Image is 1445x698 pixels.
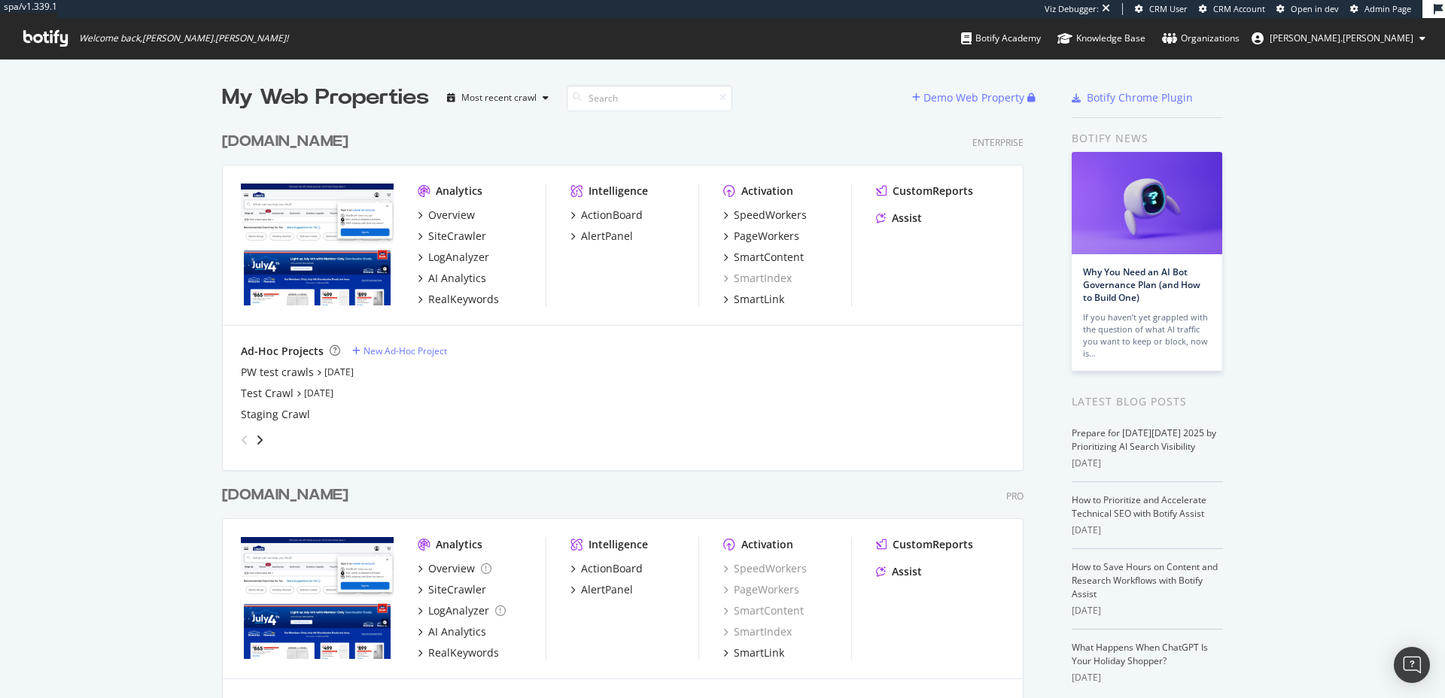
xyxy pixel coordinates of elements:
a: Assist [876,564,922,579]
a: SiteCrawler [418,229,486,244]
div: Intelligence [589,184,648,199]
a: PageWorkers [723,582,799,597]
a: SmartIndex [723,624,792,639]
a: Why You Need an AI Bot Governance Plan (and How to Build One) [1083,266,1200,304]
a: New Ad-Hoc Project [352,344,447,357]
a: Botify Academy [961,18,1041,59]
a: [DATE] [324,366,354,378]
a: SmartContent [723,250,804,265]
span: joe.mcdonald [1270,32,1413,44]
span: CRM User [1149,3,1188,14]
a: [DOMAIN_NAME] [222,484,354,506]
div: Demo Web Property [923,90,1024,105]
img: www.lowessecondary.com [241,537,394,659]
div: Activation [741,537,793,552]
button: Most recent crawl [441,86,555,110]
input: Search [567,85,732,111]
a: RealKeywords [418,645,499,660]
a: Overview [418,208,475,223]
button: [PERSON_NAME].[PERSON_NAME] [1240,26,1437,50]
a: Demo Web Property [912,91,1027,104]
div: Analytics [436,184,482,199]
a: [DOMAIN_NAME] [222,131,354,153]
div: [DOMAIN_NAME] [222,131,348,153]
a: RealKeywords [418,292,499,307]
div: angle-right [254,432,265,448]
a: [DATE] [304,387,333,399]
a: SmartIndex [723,271,792,286]
div: Botify Chrome Plugin [1087,90,1193,105]
a: ActionBoard [570,208,643,223]
div: If you haven’t yet grappled with the question of what AI traffic you want to keep or block, now is… [1083,311,1211,360]
a: Admin Page [1350,3,1411,15]
a: SpeedWorkers [723,208,807,223]
img: www.lowes.com [241,184,394,305]
div: Knowledge Base [1057,31,1145,46]
div: Assist [892,564,922,579]
div: New Ad-Hoc Project [364,344,447,357]
a: How to Prioritize and Accelerate Technical SEO with Botify Assist [1072,493,1206,520]
div: PageWorkers [734,229,799,244]
div: Analytics [436,537,482,552]
div: AI Analytics [428,624,486,639]
div: Botify news [1072,130,1223,147]
div: SiteCrawler [428,229,486,244]
div: Latest Blog Posts [1072,393,1223,410]
a: AlertPanel [570,582,633,597]
div: SmartLink [734,645,784,660]
a: ActionBoard [570,561,643,576]
a: Knowledge Base [1057,18,1145,59]
div: Organizations [1162,31,1240,46]
span: CRM Account [1213,3,1265,14]
div: [DATE] [1072,457,1223,470]
div: Botify Academy [961,31,1041,46]
div: ActionBoard [581,561,643,576]
div: Ad-Hoc Projects [241,344,324,359]
div: My Web Properties [222,83,429,113]
a: CustomReports [876,184,973,199]
div: [DOMAIN_NAME] [222,484,348,506]
div: SpeedWorkers [734,208,807,223]
a: Assist [876,211,922,226]
div: Activation [741,184,793,199]
div: Intelligence [589,537,648,552]
a: SpeedWorkers [723,561,807,576]
a: What Happens When ChatGPT Is Your Holiday Shopper? [1072,641,1208,667]
a: Test Crawl [241,386,294,401]
a: Staging Crawl [241,407,310,422]
a: Open in dev [1276,3,1339,15]
a: LogAnalyzer [418,603,506,618]
a: CustomReports [876,537,973,552]
div: Overview [428,208,475,223]
span: Open in dev [1291,3,1339,14]
a: PW test crawls [241,365,314,380]
a: PageWorkers [723,229,799,244]
div: AlertPanel [581,582,633,597]
div: [DATE] [1072,523,1223,537]
div: CustomReports [893,537,973,552]
a: How to Save Hours on Content and Research Workflows with Botify Assist [1072,560,1218,600]
div: CustomReports [893,184,973,199]
div: [DATE] [1072,671,1223,684]
a: AI Analytics [418,624,486,639]
div: Viz Debugger: [1045,3,1099,15]
a: SmartLink [723,292,784,307]
a: Organizations [1162,18,1240,59]
a: CRM User [1135,3,1188,15]
a: AI Analytics [418,271,486,286]
span: Admin Page [1364,3,1411,14]
div: Enterprise [972,136,1024,149]
a: SiteCrawler [418,582,486,597]
div: [DATE] [1072,604,1223,618]
img: Why You Need an AI Bot Governance Plan (and How to Build One) [1072,152,1222,254]
div: AlertPanel [581,229,633,244]
div: SmartContent [734,250,804,265]
div: RealKeywords [428,645,499,660]
a: SmartContent [723,603,804,618]
button: Demo Web Property [912,86,1027,110]
a: Prepare for [DATE][DATE] 2025 by Prioritizing AI Search Visibility [1072,426,1216,453]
